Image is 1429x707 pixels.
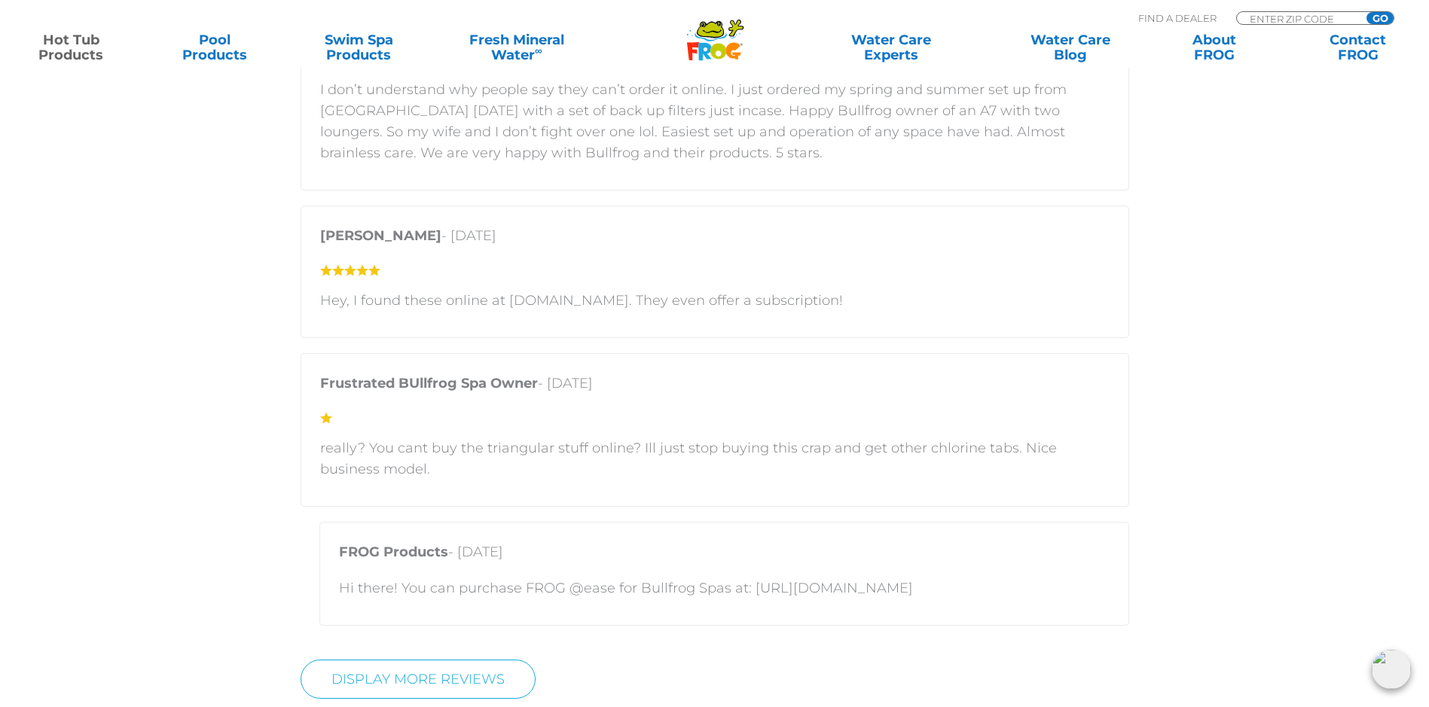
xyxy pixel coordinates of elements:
p: I don’t understand why people say they can’t order it online. I just ordered my spring and summer... [320,79,1110,163]
p: Find A Dealer [1138,11,1217,25]
a: Display More Reviews [301,660,536,699]
p: Hi there! You can purchase FROG @ease for Bullfrog Spas at: [URL][DOMAIN_NAME] [339,577,1110,599]
img: openIcon [1372,650,1411,689]
strong: Frustrated BUllfrog Spa Owner [320,375,538,392]
strong: [PERSON_NAME] [320,227,441,244]
a: Water CareBlog [1014,32,1126,62]
a: ContactFROG [1302,32,1414,62]
input: Zip Code Form [1248,12,1350,25]
a: AboutFROG [1158,32,1270,62]
p: - [DATE] [339,541,1110,570]
strong: FROG Products [339,544,448,560]
sup: ∞ [535,44,542,56]
a: Water CareExperts [801,32,982,62]
input: GO [1366,12,1394,24]
a: Fresh MineralWater∞ [447,32,587,62]
p: - [DATE] [320,225,1110,254]
p: really? You cant buy the triangular stuff online? Ill just stop buying this crap and get other ch... [320,437,1110,480]
a: PoolProducts [159,32,271,62]
p: Hey, I found these online at [DOMAIN_NAME]. They even offer a subscription! [320,290,1110,311]
a: Swim SpaProducts [303,32,415,62]
a: Hot TubProducts [15,32,127,62]
p: - [DATE] [320,373,1110,401]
